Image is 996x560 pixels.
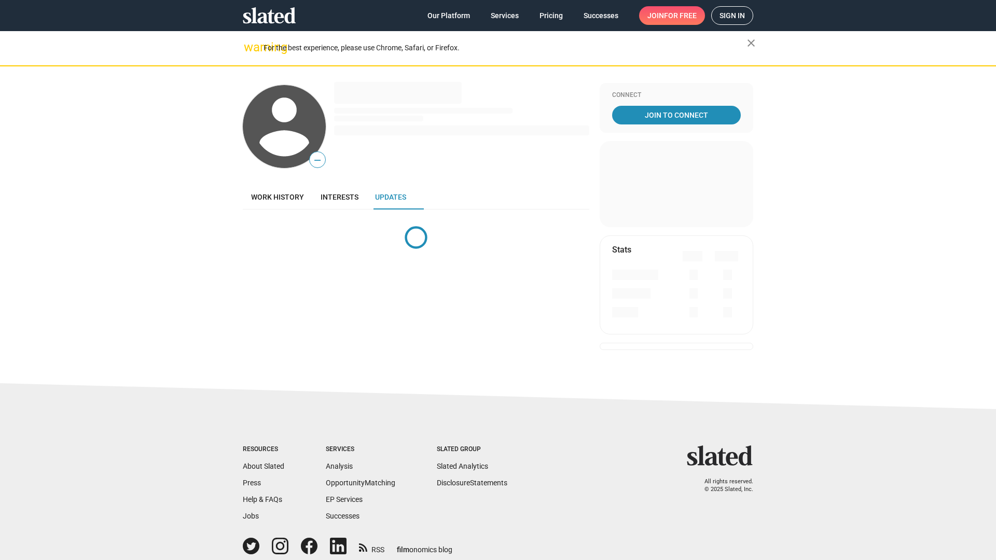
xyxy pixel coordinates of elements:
mat-card-title: Stats [612,244,631,255]
a: About Slated [243,462,284,470]
div: Services [326,445,395,454]
a: filmonomics blog [397,537,452,555]
a: Pricing [531,6,571,25]
a: Successes [575,6,627,25]
a: Interests [312,185,367,209]
span: Pricing [539,6,563,25]
a: Analysis [326,462,353,470]
a: Sign in [711,6,753,25]
span: Interests [321,193,358,201]
a: Joinfor free [639,6,705,25]
mat-icon: close [745,37,757,49]
a: Help & FAQs [243,495,282,503]
div: Slated Group [437,445,507,454]
span: Services [491,6,519,25]
a: Press [243,479,261,487]
span: — [310,153,325,167]
a: Successes [326,512,359,520]
span: Join [647,6,697,25]
span: Our Platform [427,6,470,25]
a: Work history [243,185,312,209]
a: Jobs [243,512,259,520]
span: Join To Connect [614,106,739,124]
span: Updates [375,193,406,201]
a: Slated Analytics [437,462,488,470]
div: For the best experience, please use Chrome, Safari, or Firefox. [264,41,747,55]
p: All rights reserved. © 2025 Slated, Inc. [694,478,753,493]
a: DisclosureStatements [437,479,507,487]
span: film [397,545,409,554]
a: Updates [367,185,414,209]
span: Work history [251,193,304,201]
span: for free [664,6,697,25]
a: RSS [359,539,384,555]
a: Services [482,6,527,25]
a: Join To Connect [612,106,741,124]
mat-icon: warning [244,41,256,53]
span: Successes [584,6,618,25]
a: EP Services [326,495,363,503]
a: OpportunityMatching [326,479,395,487]
div: Resources [243,445,284,454]
span: Sign in [720,7,745,24]
div: Connect [612,91,741,100]
a: Our Platform [419,6,478,25]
